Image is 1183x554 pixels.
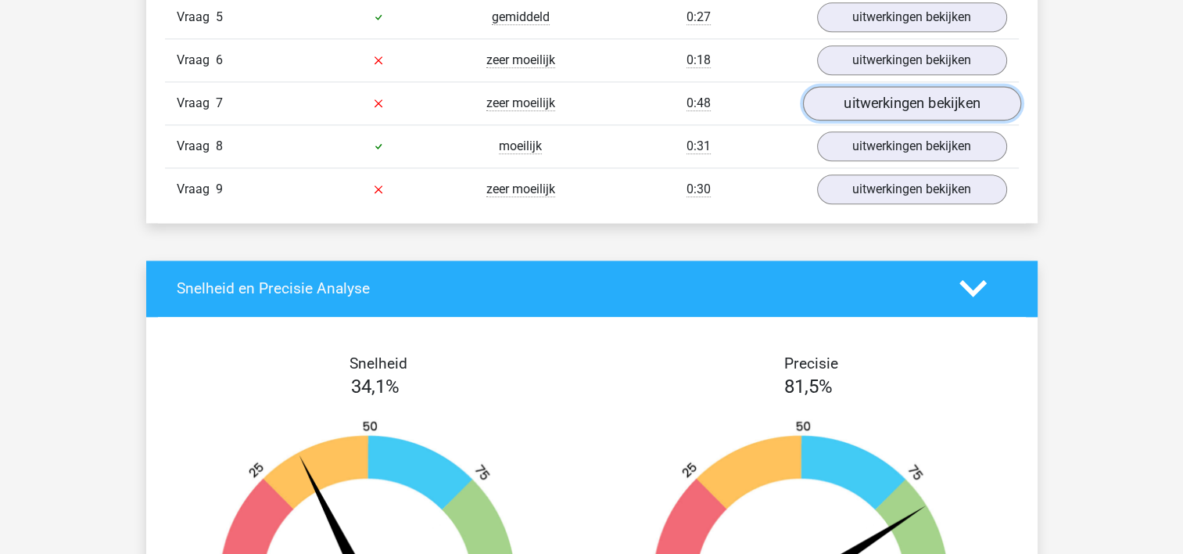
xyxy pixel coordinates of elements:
span: 7 [216,95,223,110]
span: 81,5% [784,376,833,398]
a: uitwerkingen bekijken [817,131,1007,161]
span: gemiddeld [492,9,550,25]
span: moeilijk [499,138,542,154]
a: uitwerkingen bekijken [802,86,1020,121]
span: Vraag [177,180,216,199]
span: 0:30 [686,182,711,197]
span: Vraag [177,51,216,70]
span: 0:27 [686,9,711,25]
span: 34,1% [351,376,400,398]
h4: Snelheid en Precisie Analyse [177,279,936,297]
span: zeer moeilijk [486,52,555,68]
span: 5 [216,9,223,24]
span: Vraag [177,94,216,113]
h4: Precisie [610,354,1013,372]
a: uitwerkingen bekijken [817,174,1007,204]
span: 0:31 [686,138,711,154]
span: Vraag [177,137,216,156]
span: 0:48 [686,95,711,111]
a: uitwerkingen bekijken [817,2,1007,32]
span: 0:18 [686,52,711,68]
h4: Snelheid [177,354,580,372]
span: zeer moeilijk [486,95,555,111]
a: uitwerkingen bekijken [817,45,1007,75]
span: zeer moeilijk [486,182,555,197]
span: Vraag [177,8,216,27]
span: 9 [216,182,223,196]
span: 6 [216,52,223,67]
span: 8 [216,138,223,153]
